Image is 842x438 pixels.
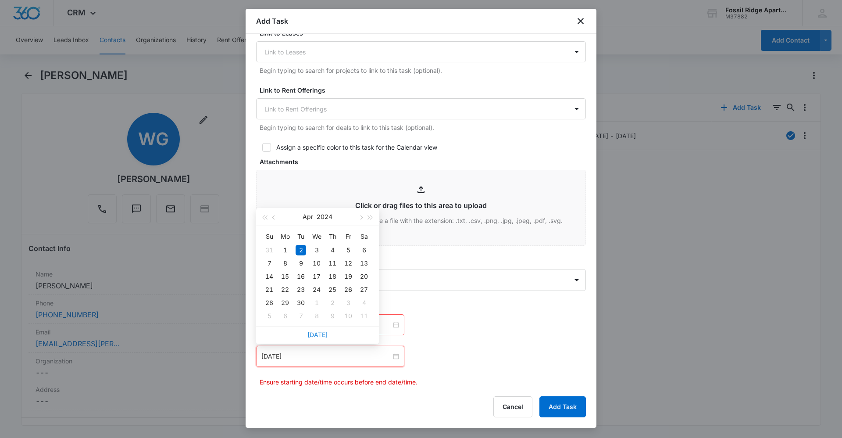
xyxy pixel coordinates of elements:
th: Th [325,230,340,244]
div: 5 [264,311,275,321]
td: 2024-05-08 [309,309,325,323]
h1: Add Task [256,16,288,26]
td: 2024-04-15 [277,270,293,283]
th: Tu [293,230,309,244]
p: Begin typing to search for projects to link to this task (optional). [260,66,586,75]
div: 6 [280,311,290,321]
th: Sa [356,230,372,244]
td: 2024-03-31 [261,244,277,257]
button: Cancel [493,396,532,417]
div: 12 [343,258,353,269]
div: 24 [311,284,322,295]
th: Mo [277,230,293,244]
div: 28 [264,298,275,308]
div: 5 [343,245,353,255]
td: 2024-04-25 [325,283,340,296]
td: 2024-04-14 [261,270,277,283]
div: 17 [311,271,322,282]
td: 2024-04-05 [340,244,356,257]
div: 8 [311,311,322,321]
button: Add Task [539,396,586,417]
div: 21 [264,284,275,295]
td: 2024-04-10 [309,257,325,270]
input: Apr 2, 2024 [261,352,391,361]
td: 2024-04-04 [325,244,340,257]
td: 2024-04-16 [293,270,309,283]
td: 2024-04-06 [356,244,372,257]
div: 7 [264,258,275,269]
button: 2024 [317,208,332,226]
td: 2024-04-02 [293,244,309,257]
div: 7 [296,311,306,321]
td: 2024-04-29 [277,296,293,309]
td: 2024-04-11 [325,257,340,270]
td: 2024-05-05 [261,309,277,323]
td: 2024-04-01 [277,244,293,257]
div: 10 [343,311,353,321]
th: Su [261,230,277,244]
label: Assigned to [260,256,589,266]
td: 2024-04-17 [309,270,325,283]
div: Assign a specific color to this task for the Calendar view [276,143,437,152]
td: 2024-04-21 [261,283,277,296]
div: 31 [264,245,275,255]
td: 2024-04-20 [356,270,372,283]
div: 2 [296,245,306,255]
td: 2024-04-24 [309,283,325,296]
td: 2024-05-07 [293,309,309,323]
label: Attachments [260,157,589,166]
div: 29 [280,298,290,308]
td: 2024-05-09 [325,309,340,323]
td: 2024-04-08 [277,257,293,270]
th: Fr [340,230,356,244]
th: We [309,230,325,244]
td: 2024-05-10 [340,309,356,323]
div: 25 [327,284,338,295]
div: 22 [280,284,290,295]
div: 1 [280,245,290,255]
div: 20 [359,271,369,282]
div: 18 [327,271,338,282]
label: Link to Rent Offerings [260,86,589,95]
a: [DATE] [307,331,328,338]
div: 26 [343,284,353,295]
td: 2024-05-06 [277,309,293,323]
div: 13 [359,258,369,269]
td: 2024-04-18 [325,270,340,283]
div: 15 [280,271,290,282]
div: 4 [327,245,338,255]
td: 2024-05-01 [309,296,325,309]
button: Apr [303,208,313,226]
div: 10 [311,258,322,269]
div: 2 [327,298,338,308]
td: 2024-04-12 [340,257,356,270]
div: 14 [264,271,275,282]
p: Begin typing to search for deals to link to this task (optional). [260,123,586,132]
td: 2024-05-02 [325,296,340,309]
td: 2024-04-22 [277,283,293,296]
div: 11 [359,311,369,321]
td: 2024-04-23 [293,283,309,296]
td: 2024-04-26 [340,283,356,296]
div: 8 [280,258,290,269]
div: 23 [296,284,306,295]
div: 30 [296,298,306,308]
button: close [575,16,586,26]
td: 2024-04-13 [356,257,372,270]
td: 2024-05-03 [340,296,356,309]
div: 16 [296,271,306,282]
td: 2024-05-11 [356,309,372,323]
div: 6 [359,245,369,255]
div: 3 [311,245,322,255]
div: 9 [296,258,306,269]
td: 2024-04-19 [340,270,356,283]
div: 1 [311,298,322,308]
td: 2024-04-07 [261,257,277,270]
div: 4 [359,298,369,308]
td: 2024-04-30 [293,296,309,309]
div: 19 [343,271,353,282]
div: 3 [343,298,353,308]
td: 2024-04-09 [293,257,309,270]
div: 11 [327,258,338,269]
p: Ensure starting date/time occurs before end date/time. [260,377,586,387]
